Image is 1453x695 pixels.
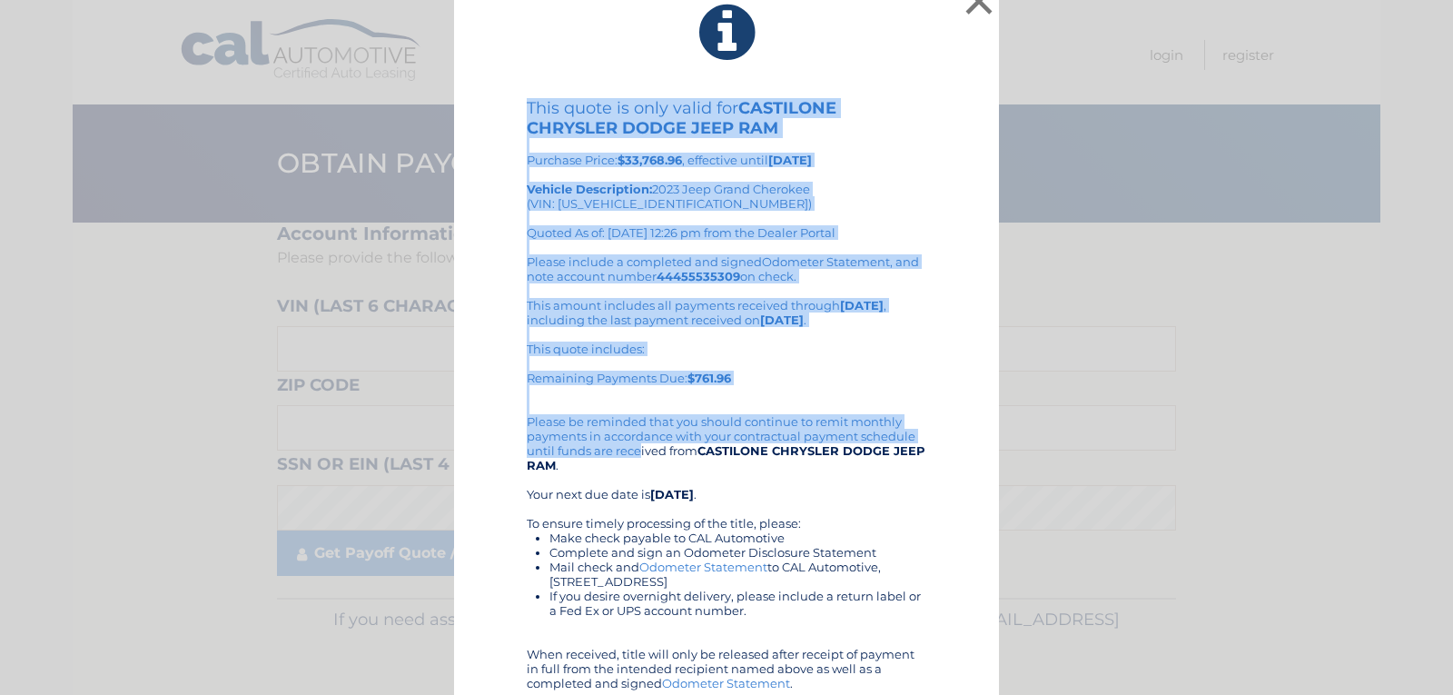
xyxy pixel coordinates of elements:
[840,298,884,313] b: [DATE]
[662,676,790,690] a: Odometer Statement
[527,342,926,400] div: This quote includes: Remaining Payments Due:
[760,313,804,327] b: [DATE]
[549,531,926,545] li: Make check payable to CAL Automotive
[549,560,926,589] li: Mail check and to CAL Automotive, [STREET_ADDRESS]
[527,182,652,196] strong: Vehicle Description:
[687,371,731,385] b: $761.96
[549,545,926,560] li: Complete and sign an Odometer Disclosure Statement
[527,98,926,254] div: Purchase Price: , effective until 2023 Jeep Grand Cherokee (VIN: [US_VEHICLE_IDENTIFICATION_NUMBE...
[639,560,767,574] a: Odometer Statement
[768,153,812,167] b: [DATE]
[657,269,740,283] b: 44455535309
[549,589,926,618] li: If you desire overnight delivery, please include a return label or a Fed Ex or UPS account number.
[618,153,682,167] b: $33,768.96
[527,98,836,138] b: CASTILONE CHRYSLER DODGE JEEP RAM
[527,443,925,472] b: CASTILONE CHRYSLER DODGE JEEP RAM
[650,487,694,501] b: [DATE]
[527,98,926,138] h4: This quote is only valid for
[762,254,890,269] a: Odometer Statement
